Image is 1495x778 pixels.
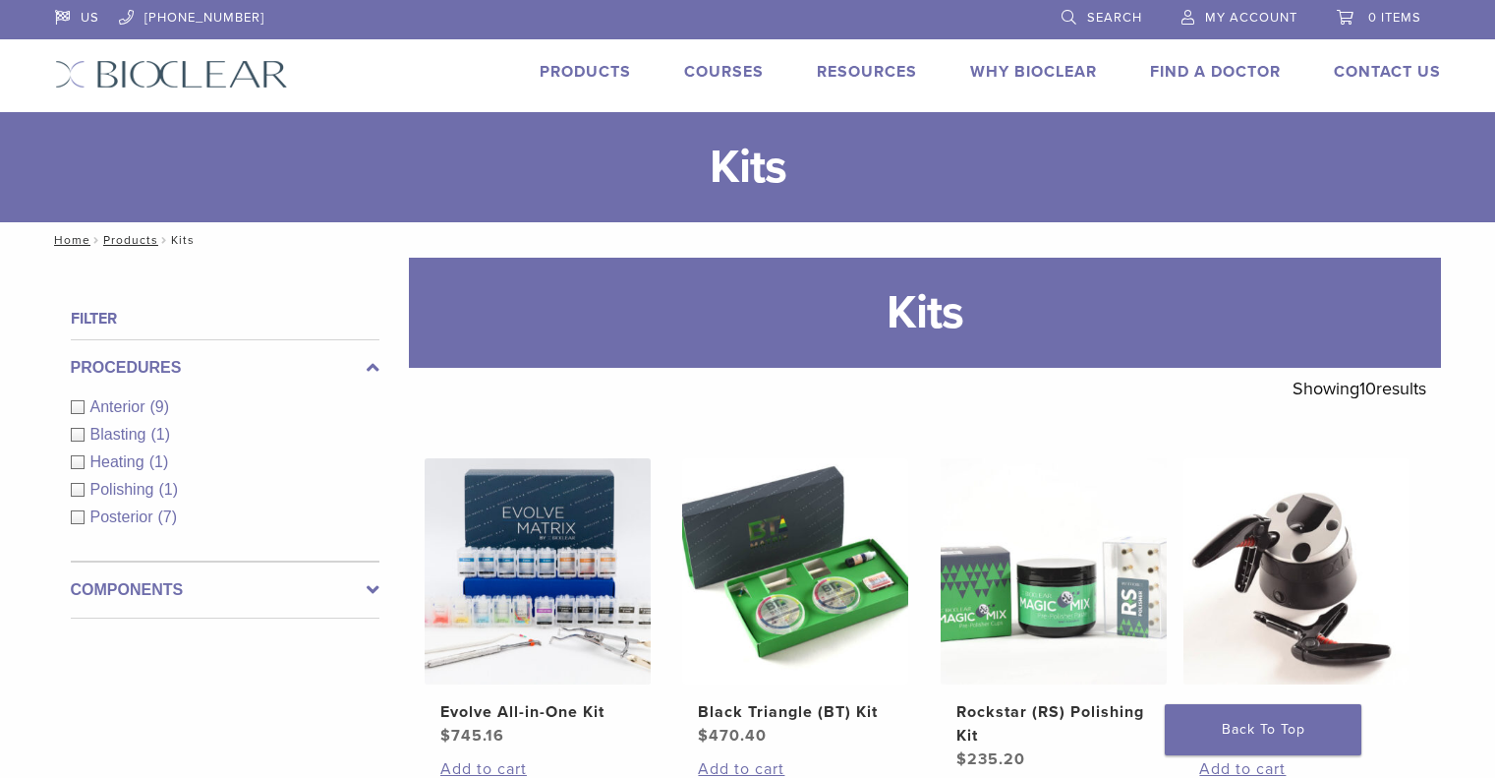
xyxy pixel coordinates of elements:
span: (9) [150,398,170,415]
img: Evolve All-in-One Kit [425,458,651,685]
h1: Kits [409,258,1441,368]
span: Polishing [90,481,159,498]
span: / [158,235,171,245]
span: 10 [1359,378,1376,399]
span: / [90,235,103,245]
img: HeatSync Kit [1183,458,1409,685]
span: 0 items [1368,10,1421,26]
span: Search [1087,10,1142,26]
h2: Rockstar (RS) Polishing Kit [956,700,1151,748]
h2: HeatSync Kit [1199,700,1394,724]
bdi: 235.20 [956,749,1025,769]
a: Rockstar (RS) Polishing KitRockstar (RS) Polishing Kit $235.20 [940,458,1169,771]
a: Back To Top [1165,704,1361,755]
label: Procedures [71,356,379,380]
a: Resources [817,62,917,82]
img: Rockstar (RS) Polishing Kit [941,458,1167,685]
a: Find A Doctor [1150,62,1281,82]
a: Evolve All-in-One KitEvolve All-in-One Kit $745.16 [424,458,653,748]
a: Black Triangle (BT) KitBlack Triangle (BT) Kit $470.40 [681,458,910,748]
nav: Kits [40,222,1456,258]
h2: Evolve All-in-One Kit [440,700,635,724]
bdi: 745.16 [440,726,504,746]
span: $ [440,726,451,746]
p: Showing results [1293,368,1426,409]
span: Blasting [90,426,151,443]
span: Anterior [90,398,150,415]
span: Heating [90,453,149,470]
span: (1) [149,453,169,470]
h4: Filter [71,307,379,330]
a: Why Bioclear [970,62,1097,82]
a: Products [540,62,631,82]
span: Posterior [90,509,158,525]
span: $ [698,726,709,746]
span: (7) [158,509,178,525]
h2: Black Triangle (BT) Kit [698,700,892,724]
img: Black Triangle (BT) Kit [682,458,908,685]
a: Home [48,233,90,247]
span: (1) [158,481,178,498]
bdi: 470.40 [698,726,767,746]
a: Products [103,233,158,247]
a: HeatSync KitHeatSync Kit $1,041.70 [1182,458,1411,748]
a: Contact Us [1334,62,1441,82]
label: Components [71,578,379,602]
img: Bioclear [55,60,288,89]
a: Courses [684,62,764,82]
span: $ [956,749,967,769]
span: (1) [150,426,170,443]
span: My Account [1205,10,1297,26]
